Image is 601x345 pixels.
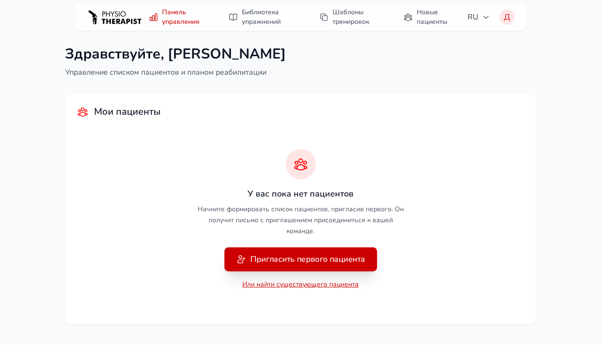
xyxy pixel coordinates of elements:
[65,67,286,78] p: Управление списком пациентов и планом реабилитации
[223,4,306,30] a: Библиотека упражнений
[194,172,406,268] p: Начните формировать список пациентов, пригласив первого. Он получит письмо с приглашением присоед...
[205,156,412,234] h3: У вас пока нет пациентов
[94,105,161,118] h2: Мои пациенты
[143,4,215,30] a: Панель управления
[86,6,143,29] img: PHYSIOTHERAPISTRU logo
[398,4,462,30] a: Новые пациенты
[212,223,364,293] button: Пригласить первого пациента
[467,11,490,23] span: RU
[65,46,286,63] h1: Здравствуйте, [PERSON_NAME]
[499,10,515,25] button: Д
[314,4,390,30] a: Шаблоны тренировок
[462,8,496,27] button: RU
[224,259,337,304] button: Или найти существующего пациента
